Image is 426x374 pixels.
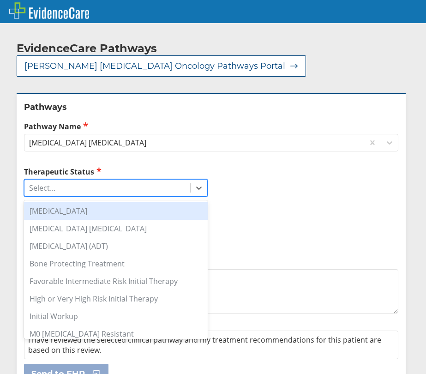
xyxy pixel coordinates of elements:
[28,335,381,355] span: I have reviewed the selected clinical pathway and my treatment recommendations for this patient a...
[17,55,306,77] button: [PERSON_NAME] [MEDICAL_DATA] Oncology Pathways Portal
[29,138,146,148] div: [MEDICAL_DATA] [MEDICAL_DATA]
[24,237,208,255] div: [MEDICAL_DATA] (ADT)
[24,272,208,290] div: Favorable Intermediate Risk Initial Therapy
[24,255,208,272] div: Bone Protecting Treatment
[24,325,208,343] div: M0 [MEDICAL_DATA] Resistant
[29,183,55,193] div: Select...
[24,166,208,177] label: Therapeutic Status
[24,257,398,267] label: Additional Details
[24,102,398,113] h2: Pathways
[17,42,157,55] h2: EvidenceCare Pathways
[9,2,89,19] img: EvidenceCare
[24,290,208,308] div: High or Very High Risk Initial Therapy
[24,60,285,72] span: [PERSON_NAME] [MEDICAL_DATA] Oncology Pathways Portal
[24,121,398,132] label: Pathway Name
[24,202,208,220] div: [MEDICAL_DATA]
[24,308,208,325] div: Initial Workup
[24,220,208,237] div: [MEDICAL_DATA] [MEDICAL_DATA]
